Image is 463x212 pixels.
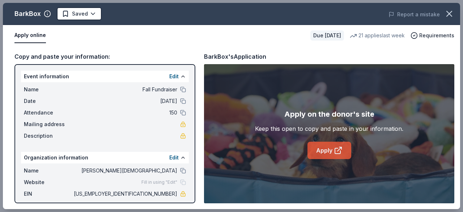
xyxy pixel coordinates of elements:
span: Name [24,166,72,175]
span: Requirements [419,31,454,40]
span: Website [24,178,72,187]
span: Fall Fundraiser [72,85,177,94]
span: Mailing address [24,120,72,129]
div: Mission statement [24,201,186,210]
div: Organization information [21,152,189,163]
button: Report a mistake [388,10,440,19]
div: Event information [21,71,189,82]
span: Name [24,85,72,94]
div: Keep this open to copy and paste in your information. [255,124,403,133]
span: 150 [72,108,177,117]
div: Apply on the donor's site [284,108,374,120]
button: Edit [169,72,179,81]
span: Description [24,132,72,140]
span: Fill in using "Edit" [141,179,177,185]
span: [US_EMPLOYER_IDENTIFICATION_NUMBER] [72,190,177,198]
div: BarkBox [14,8,41,20]
div: Due [DATE] [310,30,344,41]
div: Copy and paste your information: [14,52,195,61]
button: Apply online [14,28,46,43]
span: [PERSON_NAME][DEMOGRAPHIC_DATA] [72,166,177,175]
span: Attendance [24,108,72,117]
button: Saved [57,7,102,20]
span: EIN [24,190,72,198]
div: 21 applies last week [350,31,405,40]
span: Date [24,97,72,105]
div: BarkBox's Application [204,52,266,61]
span: Saved [72,9,88,18]
span: [DATE] [72,97,177,105]
button: Edit [169,153,179,162]
button: Requirements [411,31,454,40]
a: Apply [307,142,351,159]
